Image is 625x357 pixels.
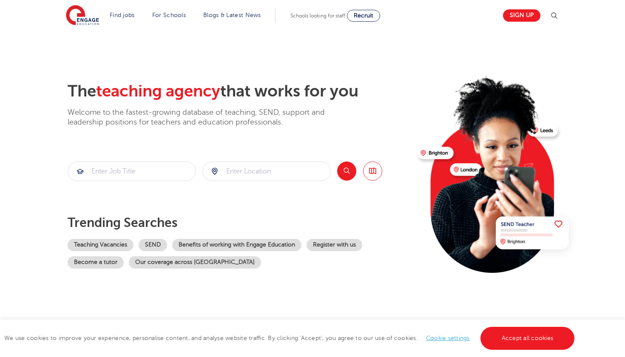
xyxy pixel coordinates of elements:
div: Submit [202,161,331,181]
a: Register with us [307,239,362,251]
input: Submit [203,162,330,181]
input: Submit [68,162,196,181]
a: Recruit [347,10,380,22]
button: Search [337,161,356,181]
a: Find jobs [110,12,135,18]
span: Recruit [354,12,373,19]
a: Teaching Vacancies [68,239,134,251]
a: Sign up [503,9,540,22]
span: We use cookies to improve your experience, personalise content, and analyse website traffic. By c... [4,335,577,341]
p: Welcome to the fastest-growing database of teaching, SEND, support and leadership positions for t... [68,108,348,127]
a: Become a tutor [68,256,124,269]
span: Schools looking for staff [290,13,345,19]
p: Trending searches [68,215,411,230]
a: Accept all cookies [480,327,575,350]
a: SEND [139,239,167,251]
h2: The that works for you [68,82,411,101]
a: Blogs & Latest News [203,12,261,18]
a: Benefits of working with Engage Education [172,239,301,251]
img: Engage Education [66,5,99,26]
div: Submit [68,161,196,181]
a: For Schools [152,12,186,18]
a: Cookie settings [426,335,470,341]
a: Our coverage across [GEOGRAPHIC_DATA] [129,256,261,269]
span: teaching agency [96,82,220,100]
